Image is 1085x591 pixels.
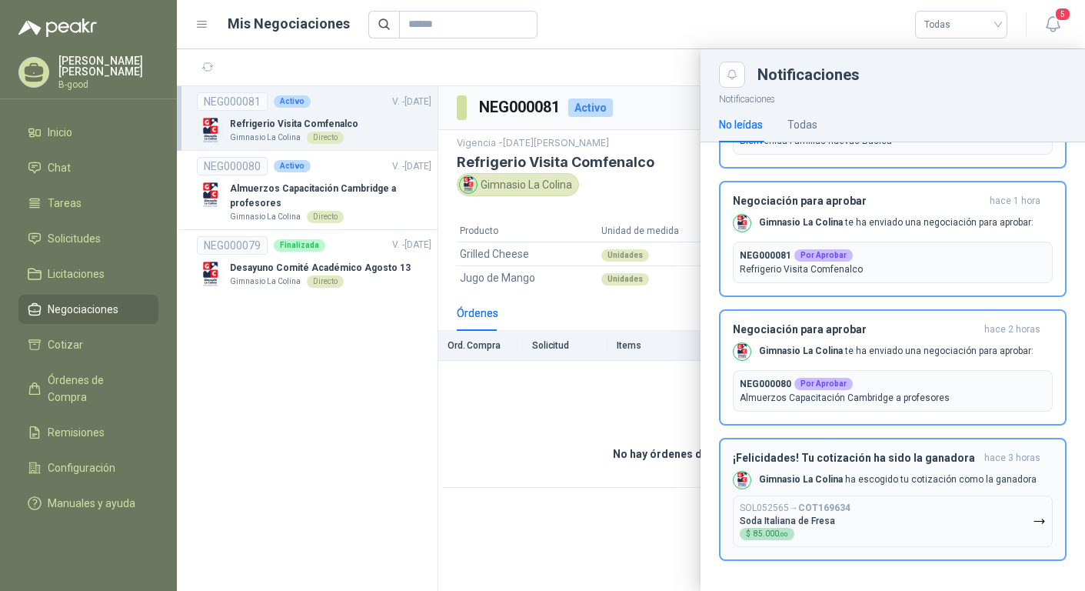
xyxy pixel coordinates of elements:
span: hace 2 horas [984,323,1040,336]
b: COT169634 [798,503,850,513]
img: Logo peakr [18,18,97,37]
b: NEG000080 [740,377,791,391]
span: Cotizar [48,336,83,353]
div: $ [740,528,794,540]
span: Licitaciones [48,265,105,282]
h3: Negociación para aprobar [733,323,978,336]
span: Manuales y ayuda [48,495,135,512]
p: te ha enviado una negociación para aprobar: [759,216,1033,229]
p: B-good [58,80,158,89]
a: Inicio [18,118,158,147]
h3: ¡Felicidades! Tu cotización ha sido la ganadora [733,452,978,465]
button: Negociación para aprobarhace 2 horas Company LogoGimnasio La Colina te ha enviado una negociación... [719,309,1067,426]
p: Almuerzos Capacitación Cambridge a profesores [740,391,1046,405]
button: ¡Felicidades! Tu cotización ha sido la ganadorahace 3 horas Company LogoGimnasio La Colina ha esc... [719,438,1067,561]
h3: Negociación para aprobar [733,195,983,208]
span: Chat [48,159,71,176]
b: Gimnasio La Colina [759,217,843,228]
span: Solicitudes [48,230,101,247]
p: SOL052565 → [740,503,850,514]
a: Solicitudes [18,224,158,253]
b: Gimnasio La Colina [759,346,843,356]
img: Company Logo [734,472,751,489]
button: Negociación para aprobarhace 1 hora Company LogoGimnasio La Colina te ha enviado una negociación ... [719,181,1067,297]
button: SOL052565→COT169634Soda Italiana de Fresa$85.000,00 [733,496,1053,547]
img: Company Logo [734,343,751,360]
a: Licitaciones [18,259,158,289]
span: Inicio [48,124,72,141]
span: Configuración [48,459,115,476]
p: ha escogido tu cotización como la ganadora [759,473,1037,486]
span: 5 [1054,7,1071,22]
p: Soda Italiana de Fresa [740,516,835,526]
a: Cotizar [18,330,158,359]
span: Todas [924,13,998,36]
a: Chat [18,153,158,182]
span: Órdenes de Compra [48,372,144,406]
span: hace 3 horas [984,452,1040,465]
span: Tareas [48,195,82,212]
button: Close [719,62,745,88]
div: Notificaciones [757,67,1067,82]
button: 5 [1039,11,1067,38]
h1: Mis Negociaciones [228,13,350,35]
span: ,00 [779,531,788,538]
b: Gimnasio La Colina [759,474,843,485]
span: 85.000 [754,530,788,538]
span: Negociaciones [48,301,118,318]
div: Todas [787,116,817,133]
a: Tareas [18,189,158,218]
p: Notificaciones [701,88,1085,107]
a: Configuración [18,453,158,482]
div: Por Aprobar [794,378,853,390]
a: Manuales y ayuda [18,489,158,518]
span: Remisiones [48,424,105,441]
p: [PERSON_NAME] [PERSON_NAME] [58,55,158,77]
p: te ha enviado una negociación para aprobar: [759,345,1033,358]
b: NEG000081 [740,249,791,262]
span: hace 1 hora [990,195,1040,208]
div: No leídas [719,116,763,133]
a: Negociaciones [18,295,158,324]
p: Refrigerio Visita Comfenalco [740,262,1046,276]
a: Remisiones [18,418,158,447]
div: Por Aprobar [794,249,853,262]
img: Company Logo [734,215,751,232]
a: Órdenes de Compra [18,366,158,412]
